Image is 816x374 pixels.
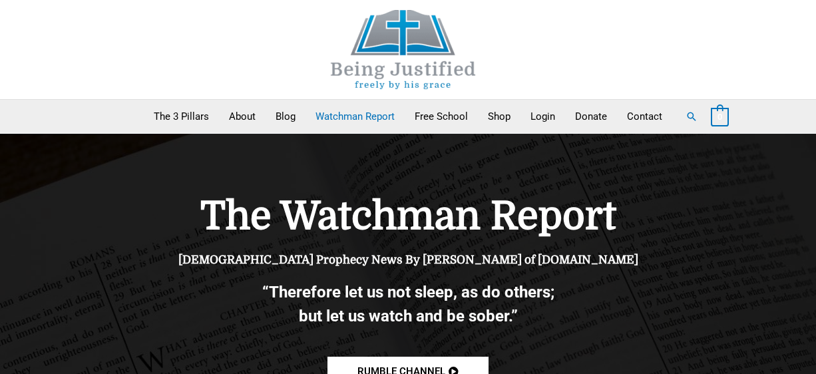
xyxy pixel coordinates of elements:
[711,110,729,122] a: View Shopping Cart, empty
[304,10,503,89] img: Being Justified
[717,112,722,122] span: 0
[617,100,672,133] a: Contact
[128,194,688,240] h1: The Watchman Report
[686,110,698,122] a: Search button
[478,100,520,133] a: Shop
[219,100,266,133] a: About
[144,100,219,133] a: The 3 Pillars
[405,100,478,133] a: Free School
[299,307,518,325] b: but let us watch and be sober.”
[266,100,306,133] a: Blog
[262,283,554,301] b: “Therefore let us not sleep, as do others;
[520,100,565,133] a: Login
[306,100,405,133] a: Watchman Report
[144,100,672,133] nav: Primary Site Navigation
[565,100,617,133] a: Donate
[128,254,688,267] h4: [DEMOGRAPHIC_DATA] Prophecy News By [PERSON_NAME] of [DOMAIN_NAME]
